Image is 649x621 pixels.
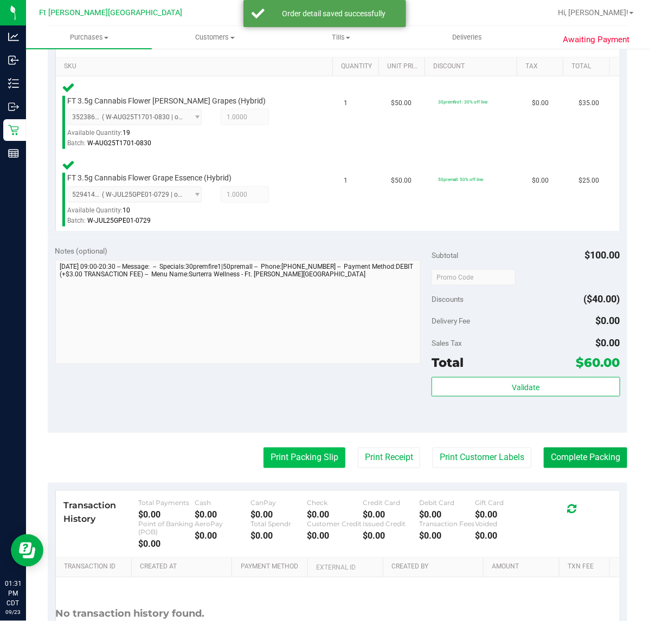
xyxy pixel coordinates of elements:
span: 19 [123,129,131,137]
span: $0.00 [532,176,549,186]
span: 30premfire1: 30% off line [438,99,488,105]
div: $0.00 [363,531,420,541]
div: $0.00 [307,531,363,541]
span: W-JUL25GPE01-0729 [88,217,151,224]
div: $0.00 [419,531,475,541]
inline-svg: Retail [8,125,19,135]
span: FT 3.5g Cannabis Flower [PERSON_NAME] Grapes (Hybrid) [68,96,266,106]
button: Validate [432,377,620,397]
div: Total Spendr [251,520,307,528]
span: ($40.00) [584,293,620,305]
div: Customer Credit [307,520,363,528]
div: CanPay [251,499,307,507]
div: Credit Card [363,499,420,507]
span: Validate [512,383,539,392]
span: Discounts [432,289,464,309]
button: Complete Packing [544,448,627,468]
div: $0.00 [475,510,532,520]
div: $0.00 [307,510,363,520]
div: $0.00 [139,539,195,549]
a: Amount [492,563,555,572]
span: $25.00 [579,176,600,186]
button: Print Receipt [358,448,420,468]
span: $0.00 [596,337,620,348]
a: Unit Price [388,62,421,71]
a: Quantity [341,62,374,71]
div: $0.00 [475,531,532,541]
span: Hi, [PERSON_NAME]! [558,8,628,17]
span: Subtotal [432,251,458,260]
span: Delivery Fee [432,316,470,325]
div: Available Quantity: [68,203,209,224]
span: Purchases [26,33,152,42]
span: Deliveries [438,33,497,42]
span: $50.00 [391,176,412,186]
div: Issued Credit [363,520,420,528]
span: Total [432,355,464,370]
div: Transaction Fees [419,520,475,528]
a: Total [572,62,605,71]
div: Debit Card [419,499,475,507]
div: Gift Card [475,499,532,507]
span: $0.00 [596,315,620,326]
span: Notes (optional) [55,247,108,255]
a: Payment Method [241,563,304,572]
span: Batch: [68,217,86,224]
div: Point of Banking (POB) [139,520,195,536]
div: Cash [195,499,251,507]
span: $100.00 [585,249,620,261]
span: 10 [123,206,131,214]
div: $0.00 [251,510,307,520]
th: External ID [307,558,383,578]
a: Created At [140,563,228,572]
a: Tax [526,62,559,71]
input: Promo Code [432,269,516,286]
div: $0.00 [195,531,251,541]
span: $0.00 [532,98,549,108]
iframe: Resource center [11,534,43,567]
p: 01:31 PM CDT [5,579,21,608]
a: Transaction ID [64,563,127,572]
span: Awaiting Payment [563,34,629,46]
span: Sales Tax [432,339,462,347]
div: AeroPay [195,520,251,528]
div: $0.00 [251,531,307,541]
button: Print Packing Slip [264,448,345,468]
span: 1 [344,176,348,186]
a: Purchases [26,26,152,49]
div: $0.00 [363,510,420,520]
div: Voided [475,520,532,528]
div: $0.00 [195,510,251,520]
inline-svg: Reports [8,148,19,159]
div: Order detail saved successfully [271,8,398,19]
span: 50premall: 50% off line [438,177,484,182]
span: FT 3.5g Cannabis Flower Grape Essence (Hybrid) [68,173,232,183]
div: Available Quantity: [68,125,209,146]
inline-svg: Outbound [8,101,19,112]
a: Created By [391,563,479,572]
span: Ft [PERSON_NAME][GEOGRAPHIC_DATA] [39,8,182,17]
div: Total Payments [139,499,195,507]
span: $35.00 [579,98,600,108]
span: W-AUG25T1701-0830 [88,139,152,147]
span: $60.00 [576,355,620,370]
div: $0.00 [139,510,195,520]
inline-svg: Inbound [8,55,19,66]
a: SKU [64,62,329,71]
inline-svg: Analytics [8,31,19,42]
span: 1 [344,98,348,108]
span: Batch: [68,139,86,147]
span: $50.00 [391,98,412,108]
div: Check [307,499,363,507]
inline-svg: Inventory [8,78,19,89]
a: Txn Fee [568,563,605,572]
div: $0.00 [419,510,475,520]
p: 09/23 [5,608,21,616]
span: Customers [152,33,277,42]
a: Tills [278,26,404,49]
span: Tills [279,33,403,42]
a: Discount [434,62,513,71]
a: Deliveries [404,26,530,49]
button: Print Customer Labels [433,448,531,468]
a: Customers [152,26,278,49]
